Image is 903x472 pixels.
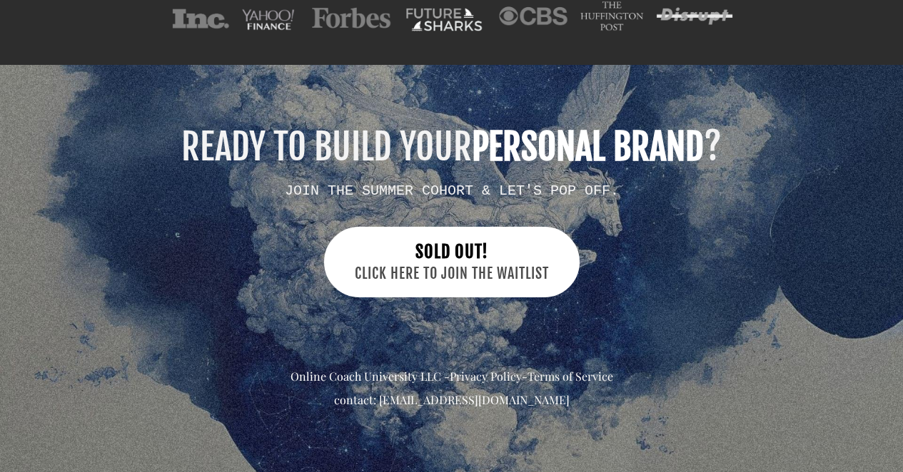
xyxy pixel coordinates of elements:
a: Terms of Service [528,369,613,384]
span: CLICK HERE TO JOIN THE WAITLIST [355,264,549,284]
b: PERSONAL BRAND [472,125,704,169]
h1: READY TO BUILD YOUR ? [59,129,844,165]
span: SOLD OUT! [415,241,488,262]
div: Online Coach University LLC - - [59,369,844,385]
a: SOLD OUT! CLICK HERE TO JOIN THE WAITLIST [324,227,580,297]
h2: JOIN THE SUMMER COHORT & LET'S POP OFF. [59,183,844,198]
div: contact: [EMAIL_ADDRESS][DOMAIN_NAME] [59,392,844,409]
a: Privacy Policy [450,369,522,384]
